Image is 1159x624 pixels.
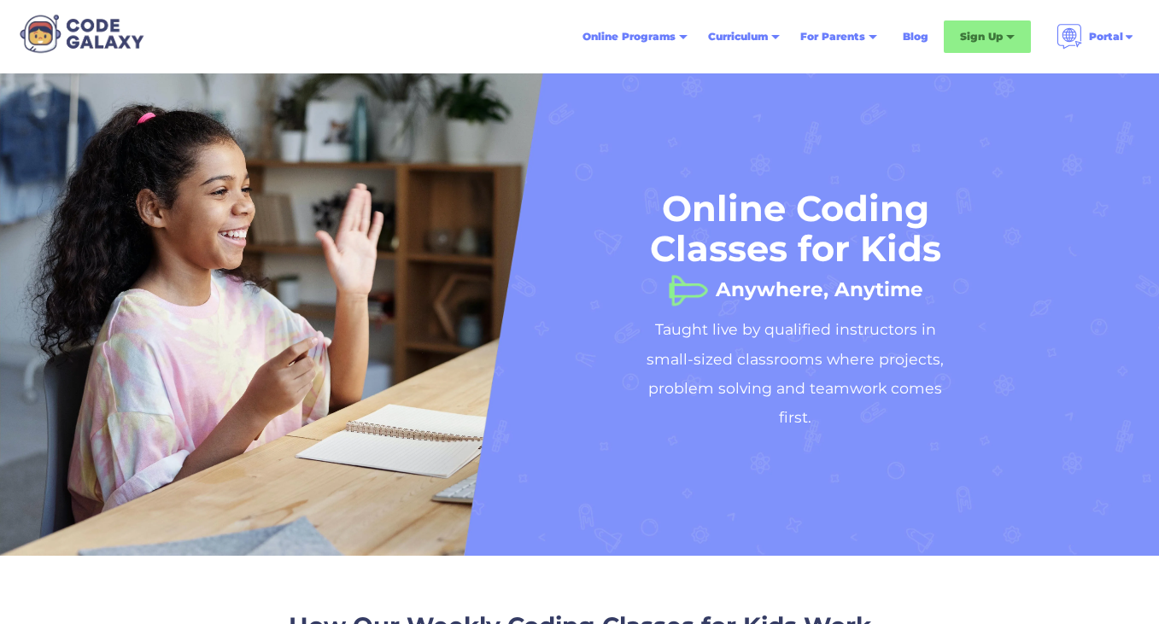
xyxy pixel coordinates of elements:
h1: Anywhere, Anytime [716,272,923,289]
div: Portal [1089,28,1123,45]
div: Sign Up [960,28,1003,45]
h1: Online Coding Classes for Kids [633,189,957,269]
div: For Parents [800,28,865,45]
a: Blog [893,21,939,52]
div: Online Programs [582,28,676,45]
h2: Taught live by qualified instructors in small-sized classrooms where projects, problem solving an... [633,315,957,433]
div: Curriculum [708,28,768,45]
